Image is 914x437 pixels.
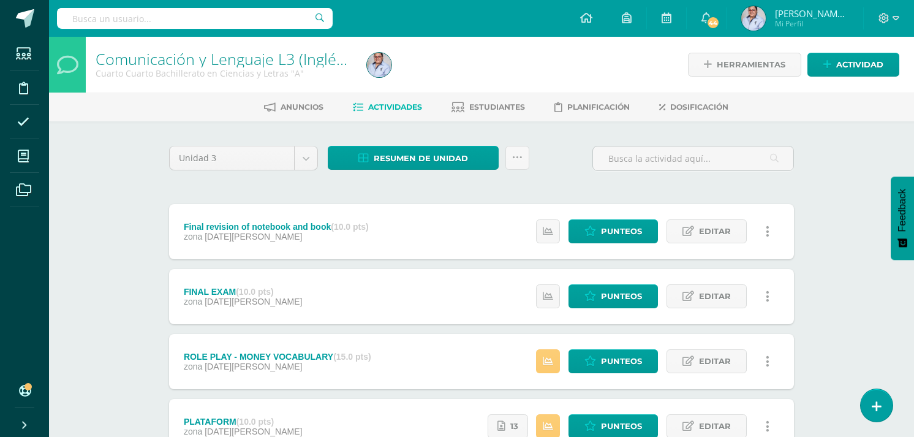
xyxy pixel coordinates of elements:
[184,232,202,241] span: zona
[568,284,658,308] a: Punteos
[568,219,658,243] a: Punteos
[775,18,848,29] span: Mi Perfil
[891,177,914,260] button: Feedback - Mostrar encuesta
[264,97,323,117] a: Anuncios
[96,50,352,67] h1: Comunicación y Lenguaje L3 (Inglés) 4
[469,102,525,112] span: Estudiantes
[184,417,302,427] div: PLATAFORM
[659,97,728,117] a: Dosificación
[568,349,658,373] a: Punteos
[699,350,731,373] span: Editar
[601,350,642,373] span: Punteos
[170,146,317,170] a: Unidad 3
[57,8,333,29] input: Busca un usuario...
[205,232,302,241] span: [DATE][PERSON_NAME]
[205,362,302,371] span: [DATE][PERSON_NAME]
[367,53,391,77] img: 2172985a76704d511378705c460d31b9.png
[717,53,785,76] span: Herramientas
[184,222,369,232] div: Final revision of notebook and book
[331,222,368,232] strong: (10.0 pts)
[807,53,899,77] a: Actividad
[601,220,642,243] span: Punteos
[688,53,801,77] a: Herramientas
[554,97,630,117] a: Planificación
[328,146,499,170] a: Resumen de unidad
[374,147,468,170] span: Resumen de unidad
[96,48,361,69] a: Comunicación y Lenguaje L3 (Inglés) 4
[741,6,766,31] img: 2172985a76704d511378705c460d31b9.png
[567,102,630,112] span: Planificación
[593,146,793,170] input: Busca la actividad aquí...
[179,146,285,170] span: Unidad 3
[836,53,883,76] span: Actividad
[670,102,728,112] span: Dosificación
[775,7,848,20] span: [PERSON_NAME] de los [PERSON_NAME]
[333,352,371,362] strong: (15.0 pts)
[205,427,302,436] span: [DATE][PERSON_NAME]
[897,189,908,232] span: Feedback
[184,352,371,362] div: ROLE PLAY - MONEY VOCABULARY
[96,67,352,79] div: Cuarto Cuarto Bachillerato en Ciencias y Letras 'A'
[706,16,720,29] span: 44
[184,427,202,436] span: zona
[236,287,273,297] strong: (10.0 pts)
[184,287,302,297] div: FINAL EXAM
[281,102,323,112] span: Anuncios
[205,297,302,306] span: [DATE][PERSON_NAME]
[236,417,274,427] strong: (10.0 pts)
[368,102,422,112] span: Actividades
[699,220,731,243] span: Editar
[601,285,642,308] span: Punteos
[699,285,731,308] span: Editar
[184,297,202,306] span: zona
[184,362,202,371] span: zona
[451,97,525,117] a: Estudiantes
[353,97,422,117] a: Actividades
